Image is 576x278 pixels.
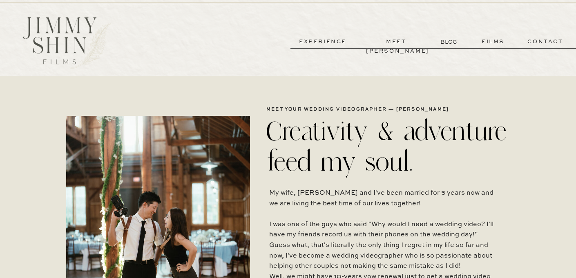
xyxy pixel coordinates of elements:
h2: Creativity & adventure feed my soul. [266,116,514,175]
a: films [473,37,513,47]
a: meet [PERSON_NAME] [366,37,426,47]
b: meet your wedding videographer — [PERSON_NAME] [266,107,449,112]
a: BLOG [440,38,459,46]
a: contact [516,37,575,47]
a: experience [292,37,353,47]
